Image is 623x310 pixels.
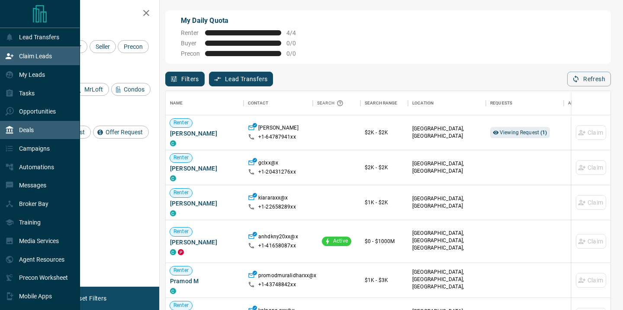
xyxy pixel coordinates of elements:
[412,230,482,267] p: [GEOGRAPHIC_DATA], [GEOGRAPHIC_DATA], [GEOGRAPHIC_DATA], [GEOGRAPHIC_DATA] | [GEOGRAPHIC_DATA]
[258,272,317,281] p: promodmuralidharxx@x
[170,164,239,173] span: [PERSON_NAME]
[170,267,192,274] span: Renter
[170,302,192,309] span: Renter
[258,281,296,288] p: +1- 43748842xx
[170,210,176,216] div: condos.ca
[412,91,434,115] div: Location
[490,127,550,138] div: Viewing Request (1)
[486,91,564,115] div: Requests
[258,194,288,203] p: kiararaxx@x
[170,238,239,247] span: [PERSON_NAME]
[500,130,547,136] span: Viewing Request
[170,175,176,181] div: condos.ca
[170,228,192,235] span: Renter
[170,277,239,285] span: Pramod M
[540,130,547,136] strong: ( 1 )
[90,40,116,53] div: Seller
[258,242,296,250] p: +1- 41658087xx
[365,129,404,136] p: $2K - $2K
[121,43,146,50] span: Precon
[170,91,183,115] div: Name
[170,249,176,255] div: condos.ca
[170,129,239,138] span: [PERSON_NAME]
[365,91,398,115] div: Search Range
[121,86,148,93] span: Condos
[209,72,273,86] button: Lead Transfers
[258,133,296,141] p: +1- 64787941xx
[365,276,404,284] p: $1K - $3K
[170,140,176,146] div: condos.ca
[248,91,268,115] div: Contact
[412,125,482,140] p: [GEOGRAPHIC_DATA], [GEOGRAPHIC_DATA]
[258,168,296,176] p: +1- 20431276xx
[181,40,200,47] span: Buyer
[286,29,305,36] span: 4 / 4
[490,91,512,115] div: Requests
[365,199,404,206] p: $1K - $2K
[244,91,313,115] div: Contact
[93,126,149,139] div: Offer Request
[178,249,184,255] div: property.ca
[66,291,112,306] button: Reset Filters
[408,91,486,115] div: Location
[567,72,611,86] button: Refresh
[258,203,296,211] p: +1- 22658289xx
[170,119,192,127] span: Renter
[286,50,305,57] span: 0 / 0
[365,164,404,171] p: $2K - $2K
[170,154,192,161] span: Renter
[103,129,146,136] span: Offer Request
[72,83,109,96] div: MrLoft
[360,91,408,115] div: Search Range
[181,50,200,57] span: Precon
[93,43,113,50] span: Seller
[170,288,176,294] div: condos.ca
[258,159,278,168] p: gclxx@x
[412,160,482,175] p: [GEOGRAPHIC_DATA], [GEOGRAPHIC_DATA]
[165,72,205,86] button: Filters
[170,189,192,196] span: Renter
[258,233,298,242] p: anhdkny20xx@x
[181,16,305,26] p: My Daily Quota
[330,237,351,245] span: Active
[81,86,106,93] span: MrLoft
[181,29,200,36] span: Renter
[28,9,151,19] h2: Filters
[317,91,346,115] div: Search
[166,91,244,115] div: Name
[286,40,305,47] span: 0 / 0
[412,195,482,210] p: [GEOGRAPHIC_DATA], [GEOGRAPHIC_DATA]
[111,83,151,96] div: Condos
[118,40,149,53] div: Precon
[258,124,299,133] p: [PERSON_NAME]
[170,199,239,208] span: [PERSON_NAME]
[365,237,404,245] p: $0 - $1000M
[412,269,482,306] p: [GEOGRAPHIC_DATA], [GEOGRAPHIC_DATA], [GEOGRAPHIC_DATA], [GEOGRAPHIC_DATA] | [GEOGRAPHIC_DATA]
